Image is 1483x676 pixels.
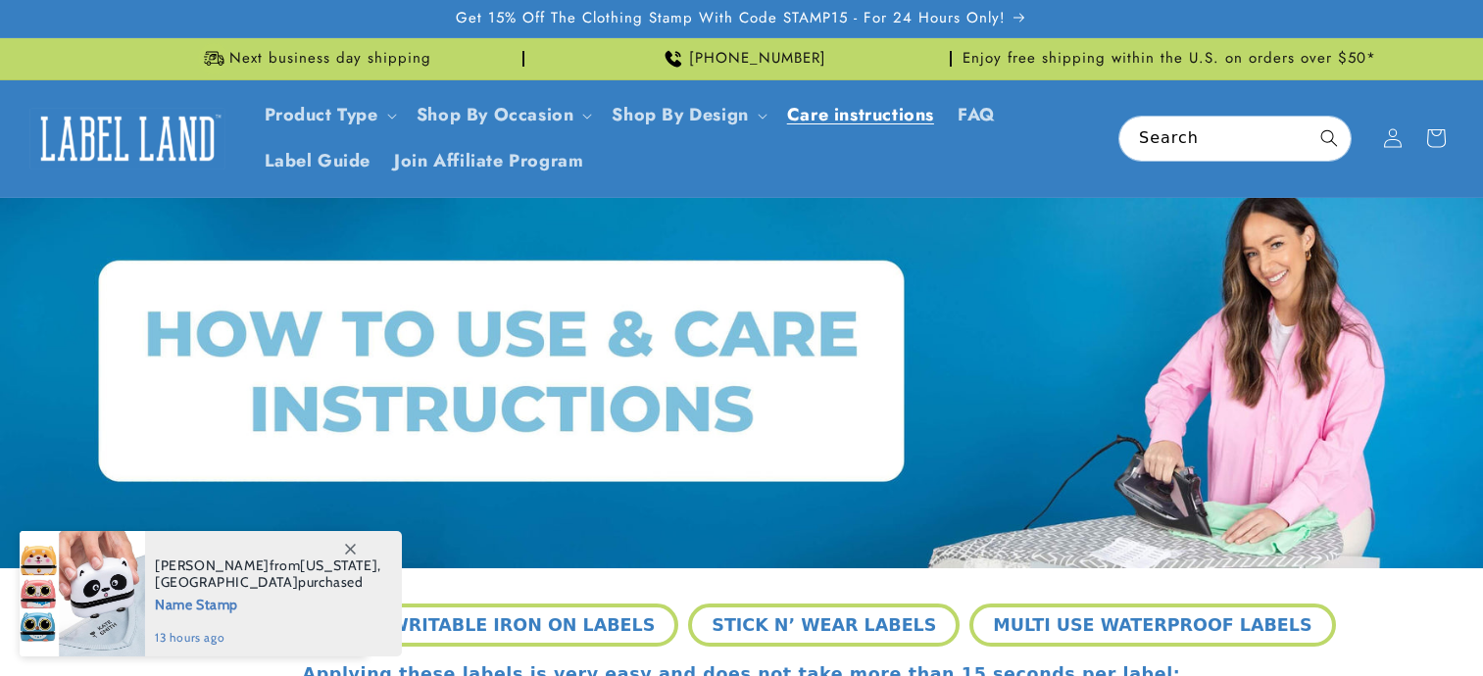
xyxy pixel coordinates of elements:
summary: Product Type [253,92,405,138]
span: Join Affiliate Program [394,150,583,172]
button: MULTI USE WATERPROOF LABELS [969,604,1335,647]
span: Next business day shipping [229,49,431,69]
a: Shop By Design [612,102,748,127]
a: Join Affiliate Program [382,138,595,184]
div: Announcement [105,38,524,79]
span: from , purchased [155,557,381,591]
a: Label Land [23,101,233,176]
span: FAQ [958,104,996,126]
span: Care instructions [787,104,934,126]
span: [US_STATE] [300,556,377,574]
span: Label Guide [265,150,371,172]
div: Announcement [960,38,1379,79]
span: [GEOGRAPHIC_DATA] [155,573,298,591]
a: Product Type [265,102,378,127]
button: Search [1308,117,1351,160]
summary: Shop By Design [600,92,774,138]
span: [PERSON_NAME] [155,556,270,574]
summary: Shop By Occasion [405,92,601,138]
button: WRITABLE IRON ON LABELS [366,604,678,647]
a: Label Guide [253,138,383,184]
span: Shop By Occasion [417,104,574,126]
a: Care instructions [775,92,946,138]
span: Get 15% Off The Clothing Stamp With Code STAMP15 - For 24 Hours Only! [456,9,1006,28]
a: FAQ [946,92,1008,138]
div: Announcement [532,38,952,79]
img: Label Land [29,108,225,169]
span: Enjoy free shipping within the U.S. on orders over $50* [963,49,1376,69]
span: [PHONE_NUMBER] [689,49,826,69]
button: STICK N’ WEAR LABELS [688,604,960,647]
